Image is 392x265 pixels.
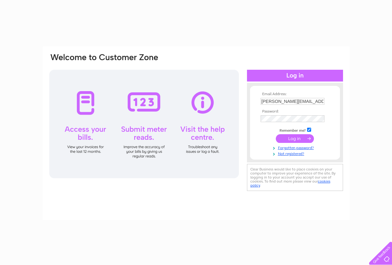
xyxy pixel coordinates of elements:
[259,92,331,96] th: Email Address:
[259,127,331,133] td: Remember me?
[250,179,330,188] a: cookies policy
[261,150,331,156] a: Not registered?
[259,109,331,114] th: Password:
[261,144,331,150] a: Forgotten password?
[247,164,343,191] div: Clear Business would like to place cookies on your computer to improve your experience of the sit...
[276,134,314,143] input: Submit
